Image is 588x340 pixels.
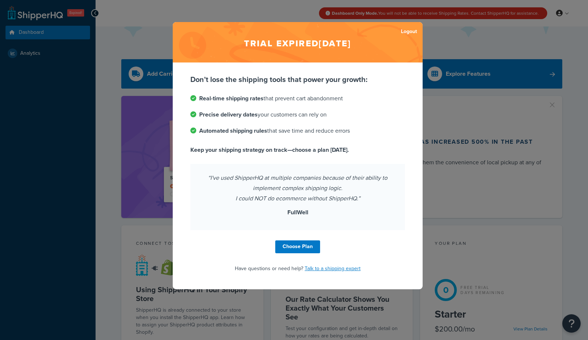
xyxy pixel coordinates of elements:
[190,93,405,104] li: that prevent cart abandonment
[199,207,396,218] p: FullWell
[199,94,263,103] strong: Real-time shipping rates
[190,126,405,136] li: that save time and reduce errors
[401,26,417,37] a: Logout
[173,22,423,62] h2: Trial expired [DATE]
[190,264,405,274] p: Have questions or need help?
[190,145,405,155] p: Keep your shipping strategy on track—choose a plan [DATE].
[199,126,267,135] strong: Automated shipping rules
[199,173,396,204] p: “I've used ShipperHQ at multiple companies because of their ability to implement complex shipping...
[199,110,258,119] strong: Precise delivery dates
[190,74,405,85] p: Don’t lose the shipping tools that power your growth:
[190,110,405,120] li: your customers can rely on
[275,240,320,253] a: Choose Plan
[305,265,361,272] a: Talk to a shipping expert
